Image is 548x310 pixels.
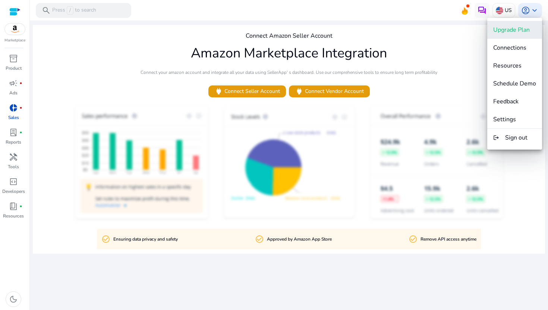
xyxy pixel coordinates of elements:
[493,115,516,123] span: Settings
[493,26,530,34] span: Upgrade Plan
[493,62,522,70] span: Resources
[493,44,526,52] span: Connections
[493,97,519,106] span: Feedback
[493,133,499,142] mat-icon: logout
[505,134,527,142] span: Sign out
[493,79,536,88] span: Schedule Demo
